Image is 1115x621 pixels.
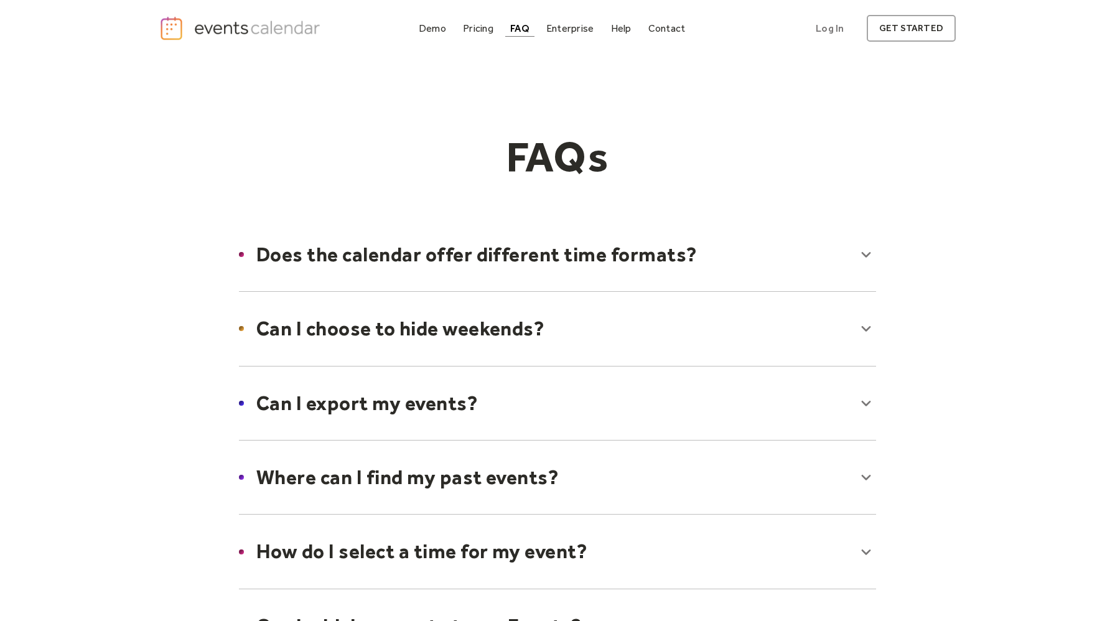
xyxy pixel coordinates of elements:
[643,20,691,37] a: Contact
[458,20,498,37] a: Pricing
[159,16,324,41] a: home
[463,25,493,32] div: Pricing
[648,25,686,32] div: Contact
[319,131,796,182] h1: FAQs
[541,20,599,37] a: Enterprise
[606,20,637,37] a: Help
[867,15,956,42] a: get started
[414,20,451,37] a: Demo
[510,25,530,32] div: FAQ
[419,25,446,32] div: Demo
[803,15,856,42] a: Log In
[546,25,594,32] div: Enterprise
[505,20,534,37] a: FAQ
[611,25,632,32] div: Help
